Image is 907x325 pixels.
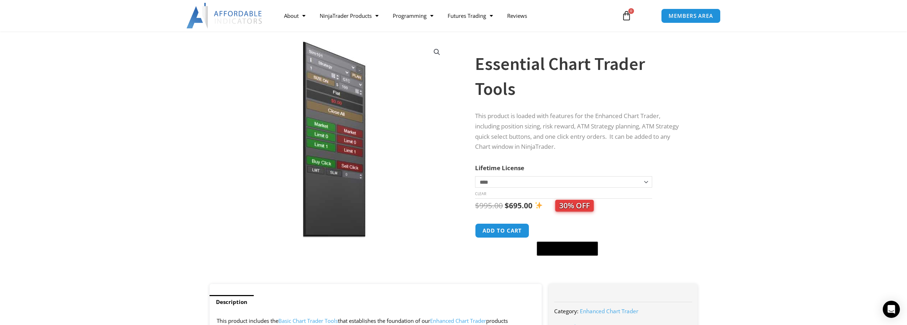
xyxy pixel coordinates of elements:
span: MEMBERS AREA [669,13,713,19]
span: $ [475,200,479,210]
img: Essential Chart Trader Tools [220,40,449,238]
span: Category: [554,308,578,315]
a: Description [210,295,254,309]
label: Lifetime License [475,164,524,172]
a: View full-screen image gallery [431,46,443,59]
iframe: Secure express checkout frame [535,222,599,239]
iframe: PayPal Message 1 [475,260,683,266]
p: This product is loaded with features for the Enhanced Chart Trader, including position sizing, ri... [475,111,683,152]
h1: Essential Chart Trader Tools [475,51,683,101]
a: Futures Trading [440,7,500,24]
a: About [277,7,313,24]
a: NinjaTrader Products [313,7,386,24]
nav: Menu [277,7,613,24]
bdi: 695.00 [505,200,532,210]
a: Clear options [475,191,486,196]
div: Open Intercom Messenger [883,301,900,318]
a: Programming [386,7,440,24]
span: 30% OFF [555,200,594,212]
bdi: 995.00 [475,200,503,210]
img: LogoAI | Affordable Indicators – NinjaTrader [186,3,263,29]
span: $ [505,200,509,210]
span: 0 [628,8,634,14]
button: Add to cart [475,223,529,238]
a: Enhanced Chart Trader [580,308,638,315]
button: Buy with GPay [537,242,598,256]
a: Basic Chart Trader Tools [278,317,338,324]
a: Reviews [500,7,534,24]
a: Enhanced Chart Trader [430,317,486,324]
a: MEMBERS AREA [661,9,721,23]
a: 0 [611,5,642,26]
img: ✨ [535,202,542,209]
